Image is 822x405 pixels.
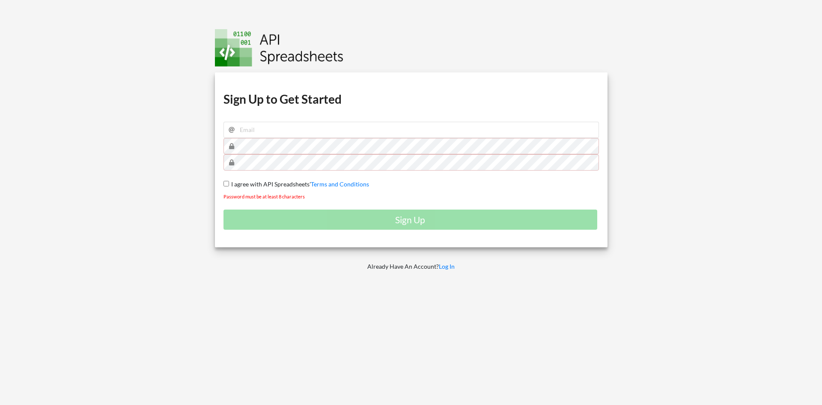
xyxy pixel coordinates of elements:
[311,180,369,188] a: Terms and Conditions
[229,180,311,188] span: I agree with API Spreadsheets'
[223,194,305,199] small: Password must be at least 8 characters
[223,91,599,107] h1: Sign Up to Get Started
[209,262,614,271] p: Already Have An Account?
[439,263,455,270] a: Log In
[215,29,343,66] img: Logo.png
[223,122,599,138] input: Email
